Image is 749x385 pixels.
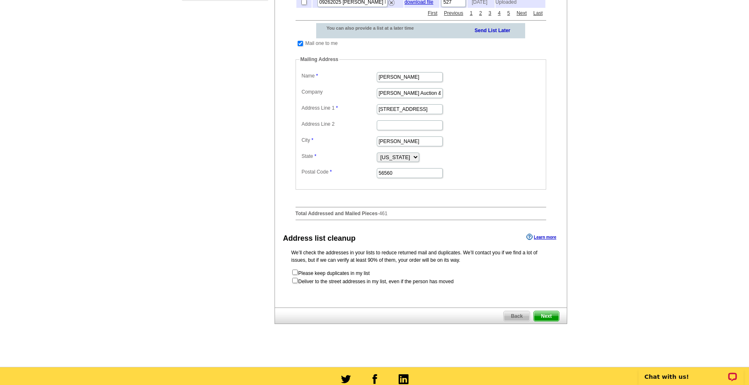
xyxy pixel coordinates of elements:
[302,104,376,112] label: Address Line 1
[379,211,387,216] span: 461
[531,9,545,17] a: Last
[305,39,338,47] td: Mail one to me
[442,9,465,17] a: Previous
[300,56,339,63] legend: Mailing Address
[302,120,376,128] label: Address Line 2
[633,359,749,385] iframe: LiveChat chat widget
[283,233,356,244] div: Address list cleanup
[505,9,512,17] a: 5
[468,9,475,17] a: 1
[496,9,503,17] a: 4
[302,72,376,80] label: Name
[503,311,530,322] a: Back
[474,26,510,34] a: Send List Later
[316,23,435,33] div: You can also provide a list at a later time
[291,249,550,264] p: We’ll check the addresses in your lists to reduce returned mail and duplicates. We’ll contact you...
[302,136,376,144] label: City
[296,211,378,216] strong: Total Addressed and Mailed Pieces
[291,269,550,285] form: Please keep duplicates in my list Deliver to the street addresses in my list, even if the person ...
[486,9,493,17] a: 3
[504,311,530,321] span: Back
[526,234,556,240] a: Learn more
[302,168,376,176] label: Postal Code
[534,311,559,321] span: Next
[302,88,376,96] label: Company
[426,9,439,17] a: First
[302,153,376,160] label: State
[477,9,484,17] a: 2
[514,9,529,17] a: Next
